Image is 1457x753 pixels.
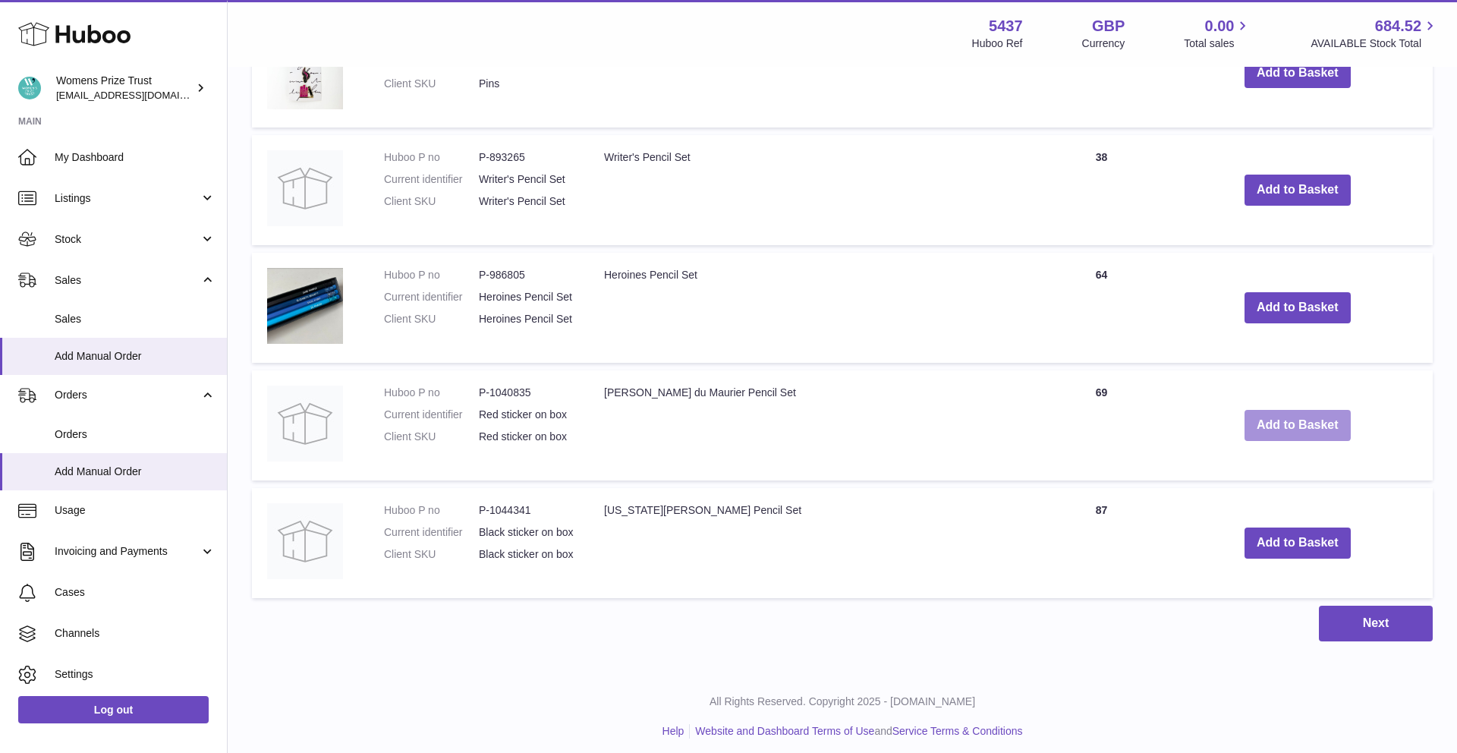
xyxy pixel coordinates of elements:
[1245,410,1351,441] button: Add to Basket
[384,194,479,209] dt: Client SKU
[479,194,574,209] dd: Writer's Pencil Set
[384,430,479,444] dt: Client SKU
[55,667,216,682] span: Settings
[1245,175,1351,206] button: Add to Basket
[55,585,216,600] span: Cases
[240,695,1445,709] p: All Rights Reserved. Copyright 2025 - [DOMAIN_NAME]
[1041,135,1163,245] td: 38
[972,36,1023,51] div: Huboo Ref
[384,312,479,326] dt: Client SKU
[18,77,41,99] img: info@womensprizeforfiction.co.uk
[56,89,223,101] span: [EMAIL_ADDRESS][DOMAIN_NAME]
[55,232,200,247] span: Stock
[479,386,574,400] dd: P-1040835
[479,547,574,562] dd: Black sticker on box
[1184,16,1251,51] a: 0.00 Total sales
[690,724,1022,739] li: and
[1041,488,1163,598] td: 87
[589,18,1041,128] td: Women's Prize Pin Set
[55,150,216,165] span: My Dashboard
[1041,253,1163,363] td: 64
[384,150,479,165] dt: Huboo P no
[1375,16,1421,36] span: 684.52
[384,547,479,562] dt: Client SKU
[1245,58,1351,89] button: Add to Basket
[1311,36,1439,51] span: AVAILABLE Stock Total
[1041,370,1163,480] td: 69
[1319,606,1433,641] button: Next
[267,150,343,226] img: Writer's Pencil Set
[479,290,574,304] dd: Heroines Pencil Set
[1082,36,1125,51] div: Currency
[1311,16,1439,51] a: 684.52 AVAILABLE Stock Total
[589,135,1041,245] td: Writer's Pencil Set
[267,268,343,344] img: Heroines Pencil Set
[1041,18,1163,128] td: 357
[989,16,1023,36] strong: 5437
[479,408,574,422] dd: Red sticker on box
[55,427,216,442] span: Orders
[55,626,216,641] span: Channels
[384,386,479,400] dt: Huboo P no
[479,172,574,187] dd: Writer's Pencil Set
[1245,292,1351,323] button: Add to Basket
[479,312,574,326] dd: Heroines Pencil Set
[695,725,874,737] a: Website and Dashboard Terms of Use
[56,74,193,102] div: Womens Prize Trust
[267,386,343,462] img: Daphne du Maurier Pencil Set
[55,544,200,559] span: Invoicing and Payments
[479,525,574,540] dd: Black sticker on box
[384,172,479,187] dt: Current identifier
[55,273,200,288] span: Sales
[589,488,1041,598] td: [US_STATE][PERSON_NAME] Pencil Set
[479,77,574,91] dd: Pins
[479,430,574,444] dd: Red sticker on box
[1092,16,1125,36] strong: GBP
[384,525,479,540] dt: Current identifier
[479,150,574,165] dd: P-893265
[18,696,209,723] a: Log out
[384,408,479,422] dt: Current identifier
[384,290,479,304] dt: Current identifier
[267,33,343,109] img: Women's Prize Pin Set
[1205,16,1235,36] span: 0.00
[267,503,343,579] img: Virginia Woolf Pencil Set
[55,191,200,206] span: Listings
[384,503,479,518] dt: Huboo P no
[55,503,216,518] span: Usage
[55,312,216,326] span: Sales
[662,725,684,737] a: Help
[1184,36,1251,51] span: Total sales
[384,268,479,282] dt: Huboo P no
[55,388,200,402] span: Orders
[384,77,479,91] dt: Client SKU
[1245,528,1351,559] button: Add to Basket
[479,503,574,518] dd: P-1044341
[55,465,216,479] span: Add Manual Order
[479,268,574,282] dd: P-986805
[55,349,216,364] span: Add Manual Order
[589,370,1041,480] td: [PERSON_NAME] du Maurier Pencil Set
[589,253,1041,363] td: Heroines Pencil Set
[892,725,1023,737] a: Service Terms & Conditions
